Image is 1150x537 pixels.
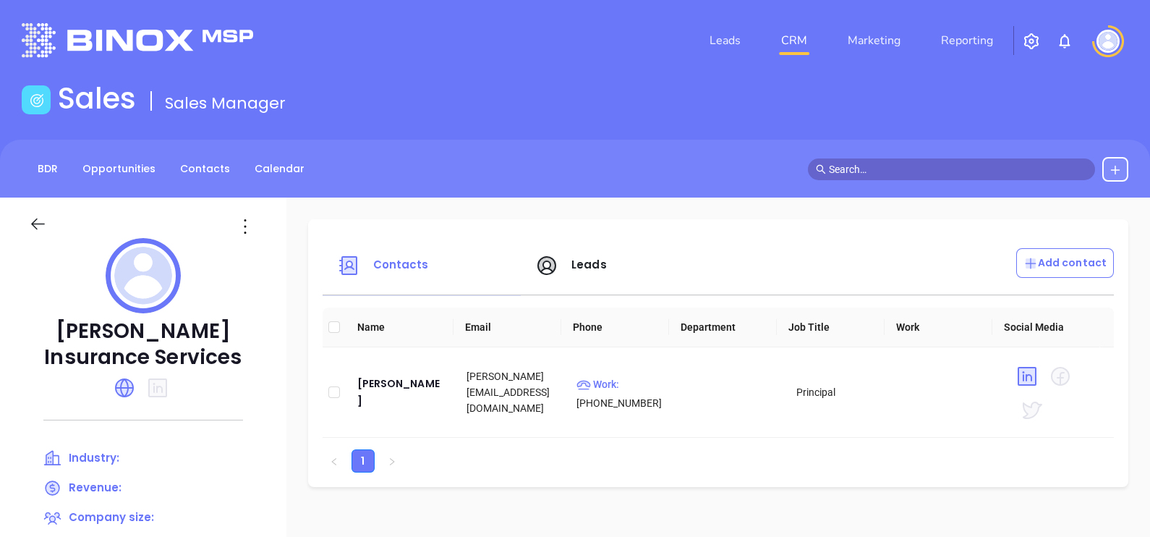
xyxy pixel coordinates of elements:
a: Contacts [171,157,239,181]
p: [PERSON_NAME] Insurance Services [29,318,257,371]
th: Phone [561,308,669,347]
img: iconSetting [1023,33,1040,50]
a: 1 [352,450,374,472]
span: left [330,457,338,466]
span: Sales Manager [165,92,286,114]
a: Marketing [842,26,906,55]
img: profile logo [106,238,181,313]
span: search [816,164,826,174]
span: right [388,457,396,466]
button: left [323,449,346,473]
img: logo [22,23,253,57]
li: 1 [352,449,375,473]
input: Search… [829,161,1088,177]
li: Previous Page [323,449,346,473]
li: Next Page [380,449,404,473]
span: Leads [571,257,607,272]
span: Contacts [373,257,429,272]
a: Leads [704,26,746,55]
a: [PERSON_NAME] [357,375,444,410]
span: Industry: [69,450,119,465]
th: Department [669,308,777,347]
td: [PERSON_NAME][EMAIL_ADDRESS][DOMAIN_NAME] [455,347,565,438]
p: [PHONE_NUMBER] [576,376,663,411]
button: right [380,449,404,473]
th: Social Media [992,308,1100,347]
a: BDR [29,157,67,181]
span: Work : [576,376,619,392]
th: Name [346,308,453,347]
th: Job Title [777,308,885,347]
span: Revenue: [69,480,122,495]
p: Add contact [1023,255,1107,271]
h1: Sales [58,81,136,116]
img: iconNotification [1056,33,1073,50]
a: Calendar [246,157,313,181]
th: Work [885,308,992,347]
a: Opportunities [74,157,164,181]
img: user [1096,30,1120,53]
a: CRM [775,26,813,55]
span: Company size: [69,509,154,525]
td: Principal [785,347,895,438]
th: Email [453,308,561,347]
a: Reporting [935,26,999,55]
